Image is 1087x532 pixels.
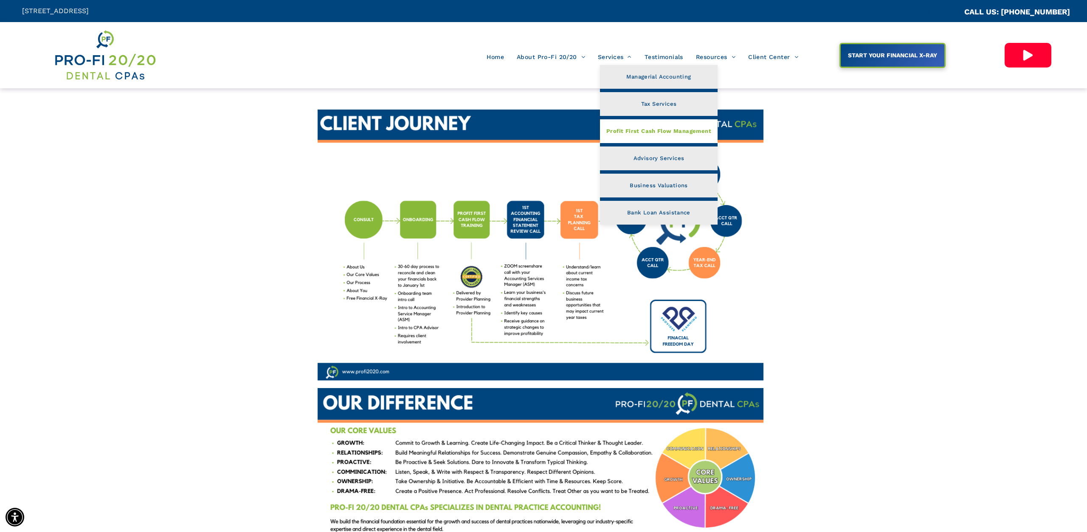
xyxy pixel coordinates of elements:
[600,146,718,170] a: Advisory Services
[22,7,89,15] span: [STREET_ADDRESS]
[600,65,718,89] a: Managerial Accounting
[638,49,690,65] a: Testimonials
[839,43,946,68] a: START YOUR FINANCIAL X-RAY
[742,49,805,65] a: Client Center
[964,7,1070,16] a: CALL US: [PHONE_NUMBER]
[6,508,24,526] div: Accessibility Menu
[626,71,691,82] span: Managerial Accounting
[634,153,684,164] span: Advisory Services
[591,49,638,65] a: Services
[480,49,510,65] a: Home
[54,28,156,82] img: Get Dental CPA Consulting, Bookkeeping, & Bank Loans
[510,49,591,65] a: About Pro-Fi 20/20
[600,119,718,143] a: Profit First Cash Flow Management
[600,201,718,225] a: Bank Loan Assistance
[845,48,940,63] span: START YOUR FINANCIAL X-RAY
[928,8,964,16] span: CA::CALLC
[598,49,632,65] span: Services
[627,207,690,218] span: Bank Loan Assistance
[600,92,718,116] a: Tax Services
[630,180,687,191] span: Business Valuations
[641,99,677,110] span: Tax Services
[690,49,742,65] a: Resources
[600,174,718,197] a: Business Valuations
[606,126,711,137] span: Profit First Cash Flow Management
[318,110,763,380] img: Grow Your Dental Business with Our Dental CPA Consulting Services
